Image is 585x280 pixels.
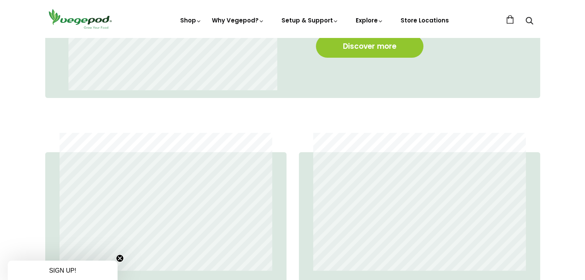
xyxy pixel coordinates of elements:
[8,261,118,280] div: SIGN UP!Close teaser
[316,35,423,58] a: Discover more
[212,16,264,24] a: Why Vegepod?
[281,16,339,24] a: Setup & Support
[49,267,76,274] span: SIGN UP!
[525,17,533,26] a: Search
[45,8,115,30] img: Vegepod
[401,16,449,24] a: Store Locations
[356,16,384,24] a: Explore
[180,16,202,24] a: Shop
[116,254,124,262] button: Close teaser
